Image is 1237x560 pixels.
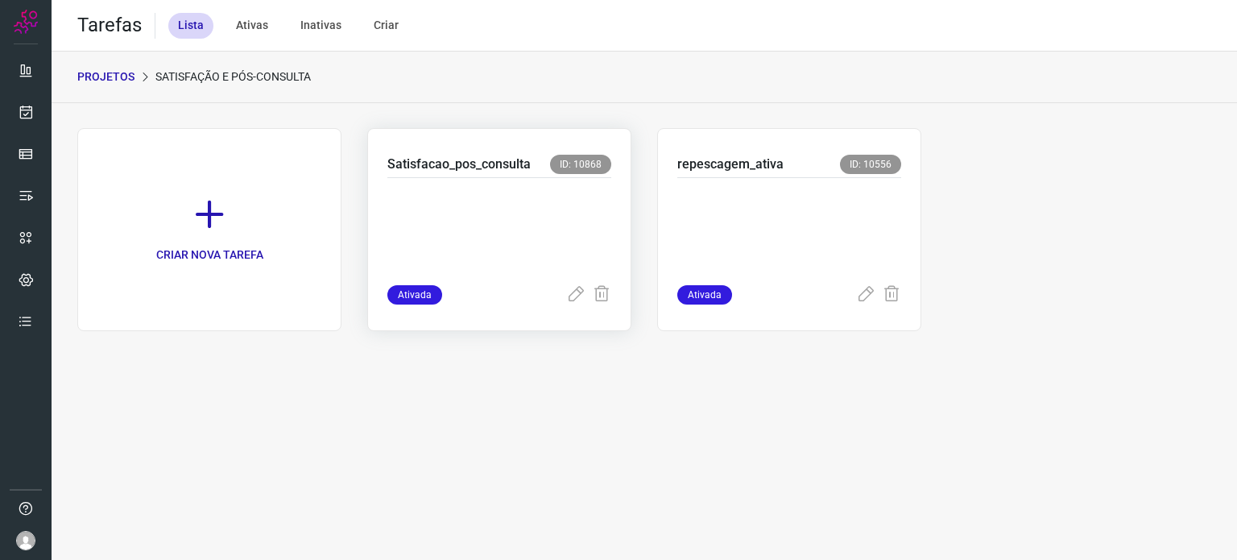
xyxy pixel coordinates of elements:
[77,128,341,331] a: CRIAR NOVA TAREFA
[291,13,351,39] div: Inativas
[677,285,732,305] span: Ativada
[387,285,442,305] span: Ativada
[77,14,142,37] h2: Tarefas
[550,155,611,174] span: ID: 10868
[14,10,38,34] img: Logo
[226,13,278,39] div: Ativas
[168,13,213,39] div: Lista
[77,68,134,85] p: PROJETOS
[840,155,901,174] span: ID: 10556
[677,155,784,174] p: repescagem_ativa
[155,68,311,85] p: Satisfação e Pós-Consulta
[156,247,263,263] p: CRIAR NOVA TAREFA
[364,13,408,39] div: Criar
[387,155,531,174] p: Satisfacao_pos_consulta
[16,531,35,550] img: avatar-user-boy.jpg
